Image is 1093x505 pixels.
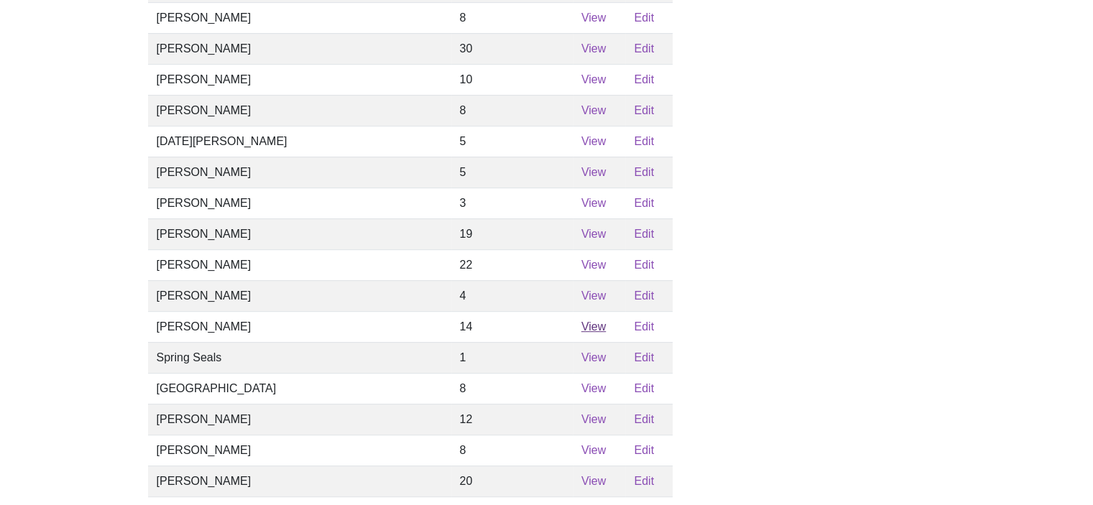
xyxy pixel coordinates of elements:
a: View [581,289,606,302]
td: 8 [451,373,573,404]
td: [PERSON_NAME] [148,404,451,435]
a: Edit [634,104,654,116]
a: Edit [634,135,654,147]
td: [PERSON_NAME] [148,64,451,95]
td: 20 [451,465,573,496]
a: Edit [634,73,654,85]
a: Edit [634,228,654,240]
a: View [581,104,606,116]
td: [GEOGRAPHIC_DATA] [148,373,451,404]
a: Edit [634,289,654,302]
td: 8 [451,435,573,465]
a: Edit [634,444,654,456]
a: View [581,197,606,209]
a: Edit [634,320,654,333]
td: [PERSON_NAME] [148,157,451,187]
td: 8 [451,95,573,126]
td: [PERSON_NAME] [148,311,451,342]
td: [DATE][PERSON_NAME] [148,126,451,157]
td: 5 [451,126,573,157]
td: 5 [451,157,573,187]
td: [PERSON_NAME] [148,187,451,218]
a: View [581,228,606,240]
a: Edit [634,351,654,363]
a: View [581,166,606,178]
td: [PERSON_NAME] [148,465,451,496]
td: [PERSON_NAME] [148,33,451,64]
a: Edit [634,259,654,271]
a: View [581,444,606,456]
td: 1 [451,342,573,373]
a: View [581,320,606,333]
a: View [581,475,606,487]
td: 19 [451,218,573,249]
a: Edit [634,42,654,55]
td: Spring Seals [148,342,451,373]
td: [PERSON_NAME] [148,435,451,465]
a: View [581,382,606,394]
a: View [581,259,606,271]
td: [PERSON_NAME] [148,218,451,249]
td: 3 [451,187,573,218]
td: [PERSON_NAME] [148,249,451,280]
a: View [581,11,606,24]
td: 14 [451,311,573,342]
a: View [581,351,606,363]
a: View [581,135,606,147]
td: 30 [451,33,573,64]
a: Edit [634,382,654,394]
td: 12 [451,404,573,435]
a: View [581,42,606,55]
td: 8 [451,2,573,33]
a: Edit [634,11,654,24]
td: [PERSON_NAME] [148,95,451,126]
td: [PERSON_NAME] [148,280,451,311]
a: View [581,73,606,85]
a: View [581,413,606,425]
a: Edit [634,197,654,209]
td: [PERSON_NAME] [148,2,451,33]
a: Edit [634,475,654,487]
td: 22 [451,249,573,280]
td: 10 [451,64,573,95]
td: 4 [451,280,573,311]
a: Edit [634,413,654,425]
a: Edit [634,166,654,178]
